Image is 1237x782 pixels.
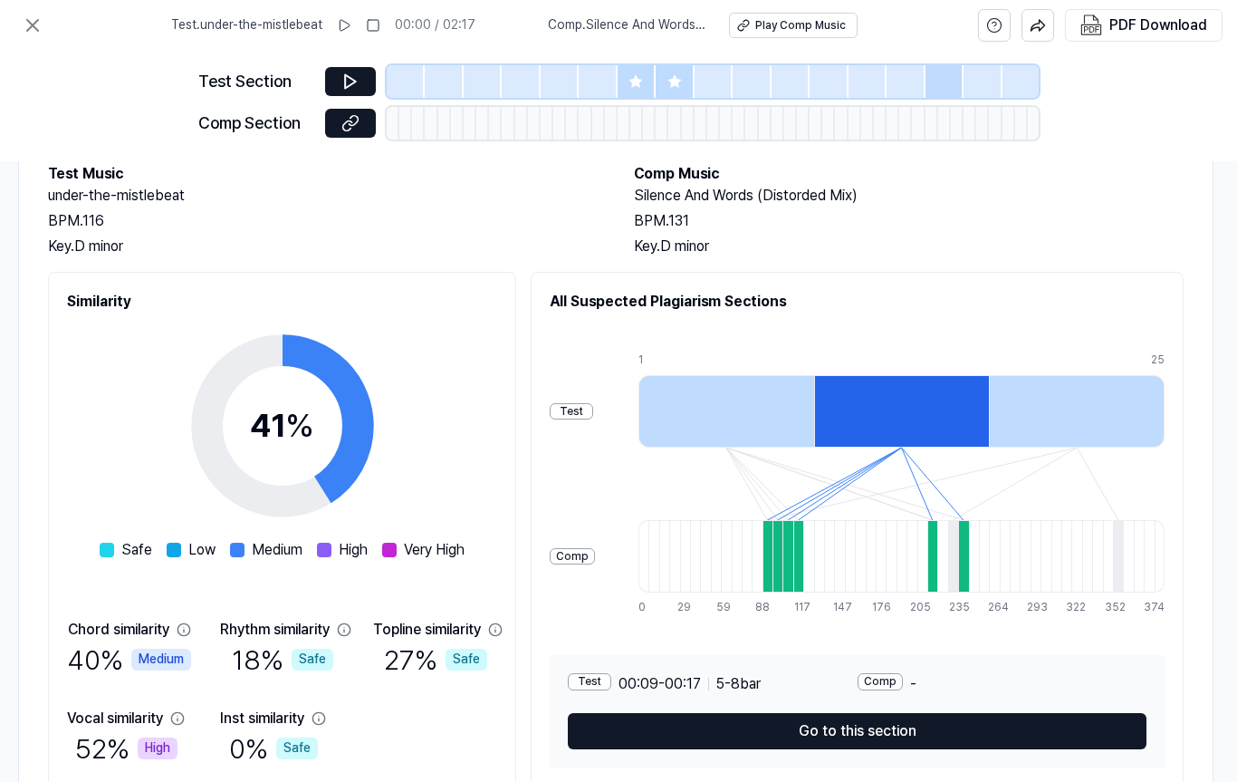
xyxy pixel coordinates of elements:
div: 41 [250,401,314,450]
button: Play Comp Music [729,13,858,38]
div: 59 [716,600,726,615]
span: % [285,406,314,445]
div: Rhythm similarity [220,619,330,641]
div: 117 [794,600,804,615]
span: 00:09 - 00:17 [618,673,701,695]
div: 374 [1144,600,1165,615]
div: Comp [550,548,595,565]
div: Key. D minor [48,236,598,257]
h2: Silence And Words (Distorded Mix) [634,185,1184,207]
div: Medium [131,649,191,671]
svg: help [986,16,1002,34]
span: Very High [404,539,465,561]
div: Play Comp Music [755,18,846,34]
div: 205 [910,600,920,615]
div: 322 [1066,600,1076,615]
div: Vocal similarity [67,708,163,729]
h2: All Suspected Plagiarism Sections [550,291,1165,313]
span: Low [188,539,216,561]
div: Comp Section [198,111,314,137]
div: Test [550,403,593,420]
div: 29 [677,600,687,615]
img: PDF Download [1080,14,1102,36]
div: 1 [638,352,814,368]
h2: under-the-mistlebeat [48,185,598,207]
div: 293 [1027,600,1037,615]
div: 52 % [75,729,177,768]
div: Test [568,673,611,690]
div: 147 [833,600,843,615]
div: Test Section [198,69,314,95]
div: 27 % [384,641,487,679]
div: 40 % [67,641,191,679]
div: 176 [872,600,882,615]
div: BPM. 116 [48,210,598,232]
span: Test . under-the-mistlebeat [171,16,322,34]
div: 88 [755,600,765,615]
div: Inst similarity [220,708,304,729]
div: Safe [446,649,487,671]
div: - [858,673,1147,695]
span: 5 - 8 bar [716,673,761,695]
div: High [138,738,177,759]
div: 352 [1105,600,1115,615]
button: help [978,9,1011,42]
div: 18 % [232,641,333,679]
div: Topline similarity [373,619,481,641]
button: Go to this section [568,713,1146,749]
h2: Comp Music [634,163,1184,185]
div: BPM. 131 [634,210,1184,232]
span: Safe [121,539,152,561]
div: Comp [858,673,903,690]
span: High [339,539,368,561]
div: Chord similarity [68,619,169,641]
img: share [1030,17,1046,34]
div: 264 [988,600,998,615]
span: Comp . Silence And Words (Distorded Mix) [548,16,707,34]
div: 0 % [229,729,318,768]
div: Safe [292,649,333,671]
button: PDF Download [1077,10,1211,41]
div: 25 [1151,352,1165,368]
div: PDF Download [1109,14,1207,37]
div: 00:00 / 02:17 [395,16,475,34]
div: 0 [638,600,648,615]
h2: Similarity [67,291,497,313]
div: 235 [949,600,959,615]
div: Safe [276,738,318,759]
h2: Test Music [48,163,598,185]
span: Medium [252,539,302,561]
div: Key. D minor [634,236,1184,257]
